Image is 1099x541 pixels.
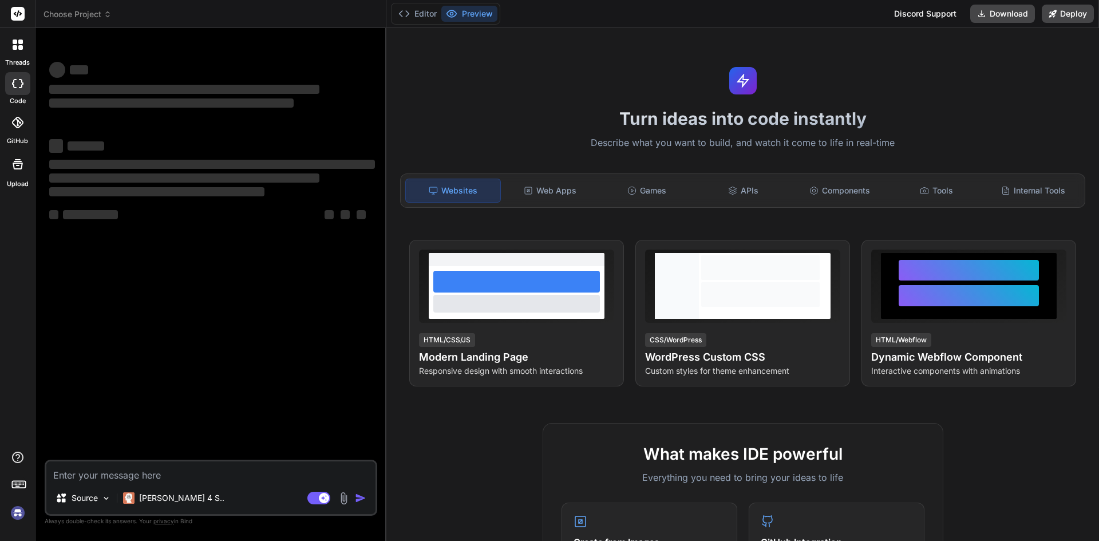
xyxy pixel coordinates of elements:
[793,179,887,203] div: Components
[355,492,366,504] img: icon
[562,442,924,466] h2: What makes IDE powerful
[405,179,501,203] div: Websites
[970,5,1035,23] button: Download
[871,365,1066,377] p: Interactive components with animations
[8,503,27,523] img: signin
[70,65,88,74] span: ‌
[696,179,790,203] div: APIs
[394,6,441,22] button: Editor
[101,493,111,503] img: Pick Models
[600,179,694,203] div: Games
[123,492,135,504] img: Claude 4 Sonnet
[871,333,931,347] div: HTML/Webflow
[1042,5,1094,23] button: Deploy
[419,349,614,365] h4: Modern Landing Page
[503,179,598,203] div: Web Apps
[419,333,475,347] div: HTML/CSS/JS
[871,349,1066,365] h4: Dynamic Webflow Component
[5,58,30,68] label: threads
[49,85,319,94] span: ‌
[49,187,264,196] span: ‌
[153,518,174,524] span: privacy
[49,160,375,169] span: ‌
[49,98,294,108] span: ‌
[139,492,224,504] p: [PERSON_NAME] 4 S..
[49,173,319,183] span: ‌
[7,179,29,189] label: Upload
[419,365,614,377] p: Responsive design with smooth interactions
[44,9,112,20] span: Choose Project
[562,471,924,484] p: Everything you need to bring your ideas to life
[887,5,963,23] div: Discord Support
[357,210,366,219] span: ‌
[393,108,1092,129] h1: Turn ideas into code instantly
[72,492,98,504] p: Source
[890,179,984,203] div: Tools
[49,139,63,153] span: ‌
[645,333,706,347] div: CSS/WordPress
[325,210,334,219] span: ‌
[10,96,26,106] label: code
[645,349,840,365] h4: WordPress Custom CSS
[63,210,118,219] span: ‌
[341,210,350,219] span: ‌
[337,492,350,505] img: attachment
[49,210,58,219] span: ‌
[7,136,28,146] label: GitHub
[45,516,377,527] p: Always double-check its answers. Your in Bind
[68,141,104,151] span: ‌
[49,62,65,78] span: ‌
[393,136,1092,151] p: Describe what you want to build, and watch it come to life in real-time
[645,365,840,377] p: Custom styles for theme enhancement
[986,179,1080,203] div: Internal Tools
[441,6,497,22] button: Preview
